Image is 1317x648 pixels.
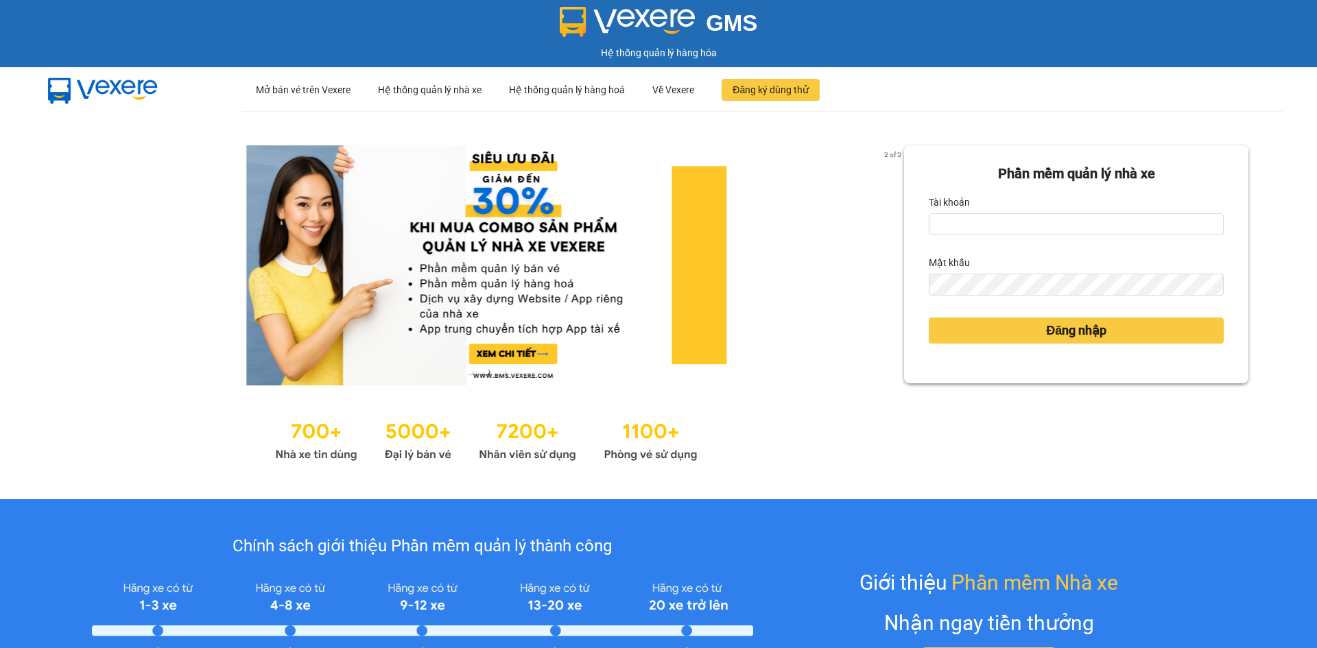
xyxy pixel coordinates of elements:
button: Đăng nhập [929,317,1224,344]
div: Hệ thống quản lý hàng hoá [509,68,625,112]
button: next slide / item [885,145,904,385]
span: Phần mềm Nhà xe [951,566,1118,599]
input: Mật khẩu [929,274,1224,296]
button: previous slide / item [69,145,88,385]
div: Nhận ngay tiền thưởng [884,607,1094,639]
div: Hệ thống quản lý nhà xe [378,68,482,112]
img: logo 2 [560,7,696,37]
div: Giới thiệu [859,566,1118,599]
li: slide item 1 [467,369,473,374]
li: slide item 3 [500,369,506,374]
li: slide item 2 [484,369,489,374]
div: Mở bán vé trên Vexere [256,68,351,112]
span: GMS [706,10,757,36]
img: mbUUG5Q.png [34,67,171,112]
label: Tài khoản [929,191,970,213]
p: 2 of 3 [880,145,904,163]
label: Mật khẩu [929,252,970,274]
div: Về Vexere [652,68,694,112]
div: Chính sách giới thiệu Phần mềm quản lý thành công [92,533,752,560]
span: Đăng nhập [1046,321,1106,340]
button: Đăng ký dùng thử [722,79,820,101]
a: GMS [560,21,758,32]
span: Đăng ký dùng thử [733,82,809,97]
img: Statistics.png [275,413,698,465]
input: Tài khoản [929,213,1224,235]
div: Phần mềm quản lý nhà xe [929,163,1224,184]
div: Hệ thống quản lý hàng hóa [3,45,1314,60]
